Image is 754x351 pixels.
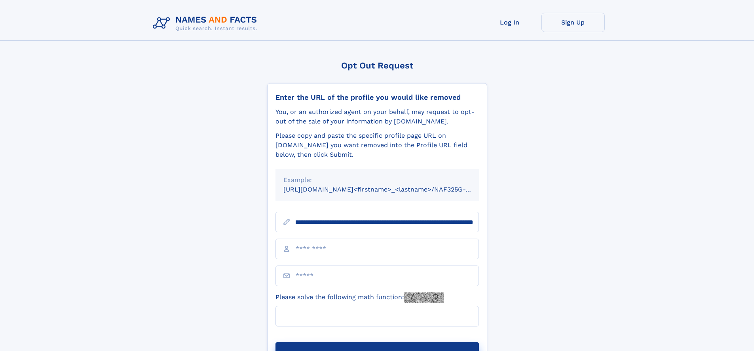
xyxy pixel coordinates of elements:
[275,292,444,303] label: Please solve the following math function:
[283,186,494,193] small: [URL][DOMAIN_NAME]<firstname>_<lastname>/NAF325G-xxxxxxxx
[267,61,487,70] div: Opt Out Request
[275,107,479,126] div: You, or an authorized agent on your behalf, may request to opt-out of the sale of your informatio...
[275,131,479,159] div: Please copy and paste the specific profile page URL on [DOMAIN_NAME] you want removed into the Pr...
[283,175,471,185] div: Example:
[275,93,479,102] div: Enter the URL of the profile you would like removed
[478,13,541,32] a: Log In
[150,13,264,34] img: Logo Names and Facts
[541,13,605,32] a: Sign Up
